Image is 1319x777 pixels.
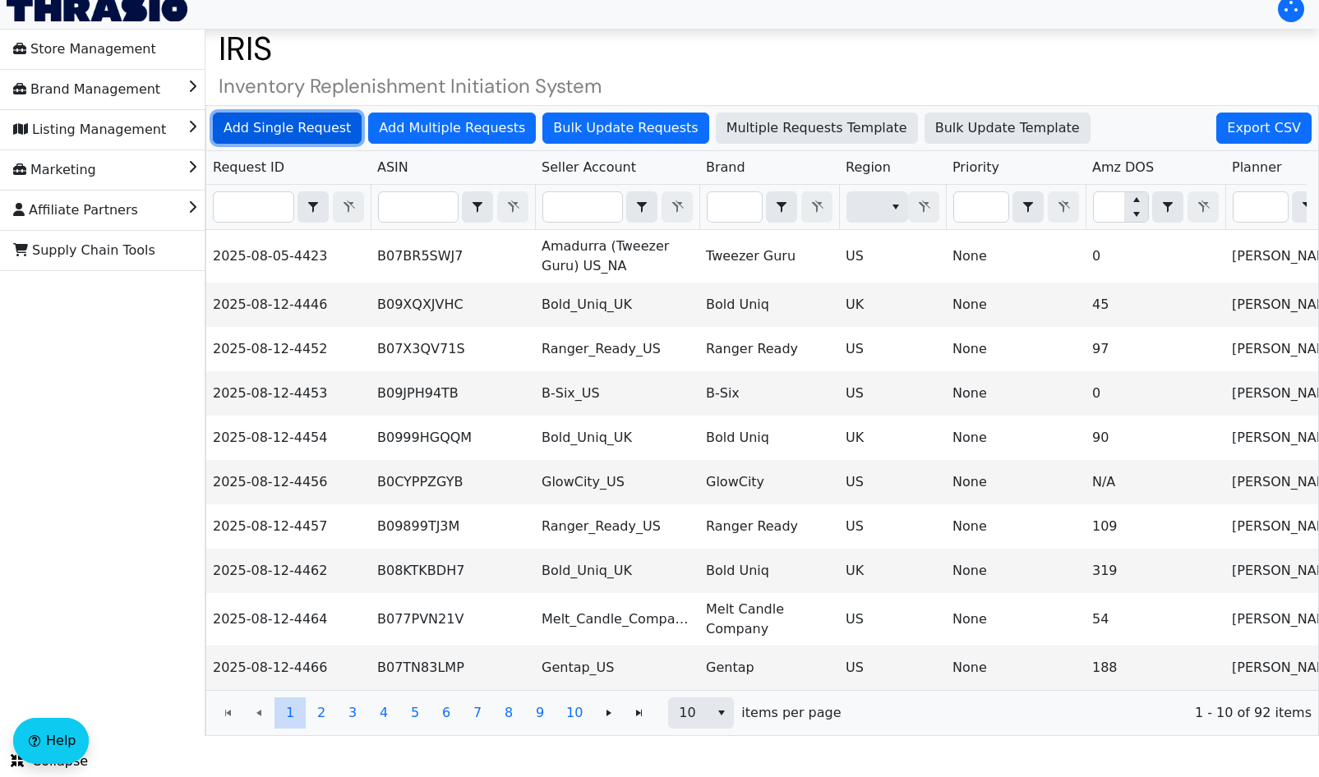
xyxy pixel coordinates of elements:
td: B08KTKBDH7 [371,549,535,593]
td: Ranger_Ready_US [535,504,699,549]
button: Page 2 [306,697,337,729]
td: 2025-08-12-4462 [206,549,371,593]
span: Export CSV [1227,118,1301,138]
td: Bold Uniq [699,549,839,593]
button: Go to the last page [624,697,655,729]
input: Filter [954,192,1008,222]
td: Bold Uniq [699,283,839,327]
td: 188 [1086,646,1225,690]
td: 0 [1086,371,1225,416]
span: Store Management [13,36,156,62]
td: None [946,283,1086,327]
th: Filter [699,185,839,230]
td: US [839,504,946,549]
td: B07BR5SWJ7 [371,230,535,283]
button: Page 7 [462,697,493,729]
span: Choose Operator [297,191,329,223]
h1: IRIS [205,29,1319,68]
button: select [767,192,796,222]
td: B09899TJ3M [371,504,535,549]
td: 2025-08-12-4457 [206,504,371,549]
span: Choose Operator [1152,191,1183,223]
button: Multiple Requests Template [716,113,918,144]
span: 1 - 10 of 92 items [855,703,1312,723]
span: Supply Chain Tools [13,237,155,264]
td: 2025-08-12-4456 [206,460,371,504]
button: Page 6 [431,697,462,729]
td: B0CYPPZGYB [371,460,535,504]
span: Choose Operator [462,191,493,223]
td: 90 [1086,416,1225,460]
button: Increase value [1124,192,1148,207]
div: Page 1 of 10 [206,690,1318,735]
span: 5 [411,703,419,723]
td: Bold Uniq [699,416,839,460]
td: None [946,504,1086,549]
td: US [839,460,946,504]
span: ASIN [377,158,408,177]
td: 2025-08-12-4466 [206,646,371,690]
span: Brand Management [13,76,160,103]
button: select [1153,192,1183,222]
td: 2025-08-05-4423 [206,230,371,283]
button: select [883,192,907,222]
td: B07TN83LMP [371,646,535,690]
td: 2025-08-12-4464 [206,593,371,646]
td: 109 [1086,504,1225,549]
td: Gentap [699,646,839,690]
span: Bulk Update Template [935,118,1080,138]
td: 45 [1086,283,1225,327]
td: 2025-08-12-4454 [206,416,371,460]
button: select [627,192,657,222]
button: select [298,192,328,222]
td: UK [839,416,946,460]
td: US [839,230,946,283]
td: US [839,593,946,646]
span: 10 [679,703,699,723]
td: US [839,327,946,371]
span: 2 [317,703,325,723]
td: Melt Candle Company [699,593,839,646]
button: select [709,698,733,728]
td: Tweezer Guru [699,230,839,283]
th: Filter [371,185,535,230]
span: Marketing [13,157,96,183]
input: Filter [543,192,622,222]
button: Export CSV [1216,113,1312,144]
button: Bulk Update Template [925,113,1091,144]
td: GlowCity [699,460,839,504]
span: 6 [442,703,450,723]
span: Region [846,158,891,177]
button: Page 3 [337,697,368,729]
button: Page 4 [368,697,399,729]
input: Filter [214,192,293,222]
td: Ranger Ready [699,504,839,549]
span: 9 [536,703,544,723]
span: Help [46,731,76,751]
td: UK [839,549,946,593]
span: items per page [741,703,841,723]
button: Bulk Update Requests [542,113,708,144]
span: Choose Operator [626,191,657,223]
span: 3 [348,703,357,723]
td: 2025-08-12-4446 [206,283,371,327]
span: Multiple Requests Template [726,118,907,138]
span: Amz DOS [1092,158,1154,177]
span: Page size [668,697,734,729]
span: Add Single Request [224,118,351,138]
input: Filter [1094,192,1124,222]
td: Amadurra (Tweezer Guru) US_NA [535,230,699,283]
span: Affiliate Partners [13,197,138,223]
td: B09JPH94TB [371,371,535,416]
td: 97 [1086,327,1225,371]
td: None [946,230,1086,283]
td: None [946,416,1086,460]
span: 4 [380,703,388,723]
td: Melt_Candle_Company_US [535,593,699,646]
td: B0999HGQQM [371,416,535,460]
span: 10 [566,703,583,723]
button: Page 5 [399,697,431,729]
th: Filter [535,185,699,230]
span: Bulk Update Requests [553,118,698,138]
